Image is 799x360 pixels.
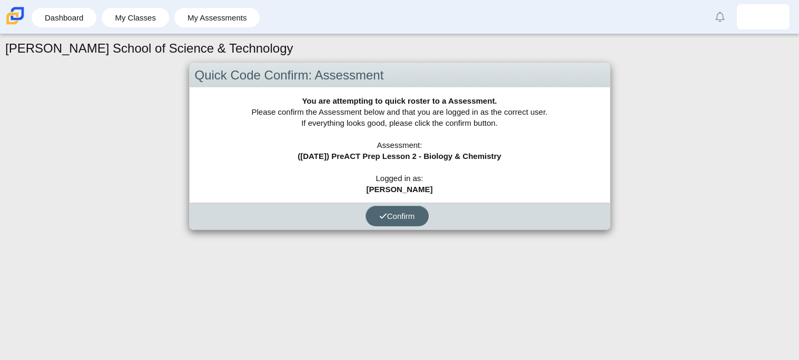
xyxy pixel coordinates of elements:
[190,87,610,203] div: Please confirm the Assessment below and that you are logged in as the correct user. If everything...
[708,5,732,28] a: Alerts
[302,96,497,105] b: You are attempting to quick roster to a Assessment.
[107,8,164,27] a: My Classes
[4,5,26,27] img: Carmen School of Science & Technology
[379,212,415,221] span: Confirm
[37,8,91,27] a: Dashboard
[366,206,429,226] button: Confirm
[298,152,501,161] b: ([DATE]) PreACT Prep Lesson 2 - Biology & Chemistry
[367,185,433,194] b: [PERSON_NAME]
[180,8,255,27] a: My Assessments
[190,63,610,88] div: Quick Code Confirm: Assessment
[4,19,26,28] a: Carmen School of Science & Technology
[5,39,293,57] h1: [PERSON_NAME] School of Science & Technology
[737,4,790,29] a: jhoselyn.lozanotor.bEXwnr
[755,8,772,25] img: jhoselyn.lozanotor.bEXwnr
